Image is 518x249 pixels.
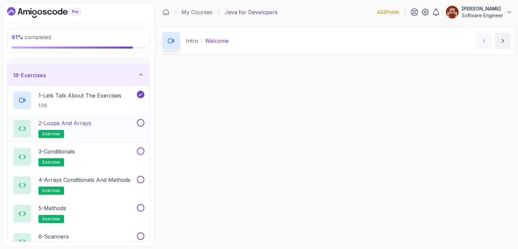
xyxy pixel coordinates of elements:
p: 4 - Arrays Conditionals and Methods [38,176,131,184]
img: user profile image [446,6,459,19]
p: Software Engineer [462,12,503,19]
p: 5 - Methods [38,204,66,212]
a: My Courses [181,8,212,16]
button: next content [495,33,511,49]
span: exercise [42,188,60,193]
p: 2 - Loops and Arrays [38,119,91,127]
p: Intro [186,37,198,45]
button: 18-Exercises [7,64,150,86]
button: user profile image[PERSON_NAME]Software Engineer [445,5,513,19]
span: exercise [42,131,60,137]
p: 442 Points [377,9,399,16]
p: 1:06 [38,102,121,109]
button: 1-Lets Talk About The Exercises1:06 [13,91,144,110]
p: [PERSON_NAME] [462,5,503,12]
button: previous content [476,33,492,49]
span: 91 % [11,34,23,40]
button: 5-Methodsexercise [13,204,144,223]
button: 4-Arrays Conditionals and Methodsexercise [13,176,144,195]
a: Dashboard [7,7,96,18]
p: 3 - Conditionals [38,147,75,156]
span: exercise [42,160,60,165]
h3: 18 - Exercises [13,71,46,79]
span: exercise [42,216,60,222]
p: Java for Developers [225,8,278,16]
button: 2-Loops and Arraysexercise [13,119,144,138]
p: 6 - Scanners [38,232,69,241]
p: 1 - Lets Talk About The Exercises [38,91,121,100]
p: Welcome [205,37,229,45]
button: 3-Conditionalsexercise [13,147,144,166]
a: Dashboard [163,9,169,16]
span: completed [11,34,51,40]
